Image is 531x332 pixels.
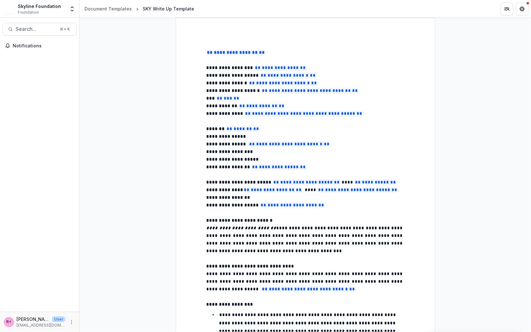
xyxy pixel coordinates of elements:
[13,43,74,49] span: Notifications
[516,3,528,15] button: Get Help
[58,26,71,33] div: ⌘ + K
[3,23,77,36] button: Search...
[143,5,194,12] div: SKY Write Up Template
[18,10,39,15] span: Foundation
[68,318,75,326] button: More
[5,4,15,14] img: Skyline Foundation
[82,4,197,13] nav: breadcrumb
[6,320,11,324] div: Rose Brookhouse <rose@skylinefoundation.org>
[68,3,77,15] button: Open entity switcher
[17,316,50,322] p: [PERSON_NAME] <[PERSON_NAME][EMAIL_ADDRESS][DOMAIN_NAME]>
[18,3,61,10] div: Skyline Foundation
[3,41,77,51] button: Notifications
[16,26,56,32] span: Search...
[52,316,65,322] p: User
[82,4,134,13] a: Document Templates
[85,5,132,12] div: Document Templates
[17,322,65,328] p: [EMAIL_ADDRESS][DOMAIN_NAME]
[500,3,513,15] button: Partners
